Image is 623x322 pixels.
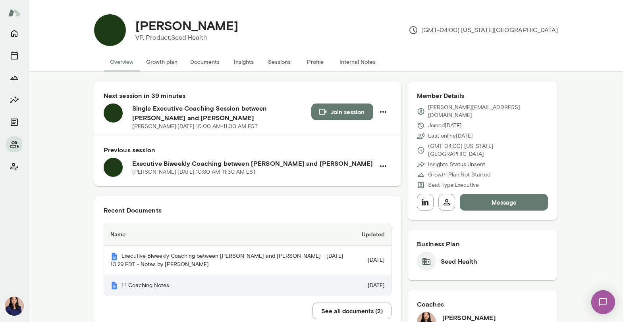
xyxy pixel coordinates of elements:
button: Sessions [6,48,22,63]
button: See all documents (2) [312,303,392,319]
p: [PERSON_NAME] · [DATE] · 10:30 AM-11:30 AM EST [132,168,256,176]
p: [PERSON_NAME][EMAIL_ADDRESS][DOMAIN_NAME] [428,103,548,119]
th: Updated [355,223,391,246]
button: Message [460,194,548,211]
button: Internal Notes [333,52,382,71]
h6: Executive Biweekly Coaching between [PERSON_NAME] and [PERSON_NAME] [132,159,375,168]
p: [PERSON_NAME] · [DATE] · 10:00 AM-11:00 AM EST [132,123,258,130]
button: Documents [6,114,22,130]
p: Growth Plan: Not Started [428,171,490,179]
h6: Previous session [104,145,392,155]
td: [DATE] [355,275,391,296]
h6: Next session in 39 minutes [104,91,392,100]
h6: Business Plan [417,239,548,249]
img: Mento [110,253,118,261]
button: Insights [226,52,262,71]
h6: Single Executive Coaching Session between [PERSON_NAME] and [PERSON_NAME] [132,103,311,123]
td: [DATE] [355,246,391,275]
button: Members [6,136,22,152]
h6: Member Details [417,91,548,100]
h6: Coaches [417,299,548,309]
button: Insights [6,92,22,108]
button: Home [6,25,22,41]
img: Mento [110,282,118,289]
img: Leah Kim [5,297,24,316]
img: Monica Chin [94,14,126,46]
p: Last online [DATE] [428,132,473,140]
p: (GMT-04:00) [US_STATE][GEOGRAPHIC_DATA] [428,142,548,158]
h4: [PERSON_NAME] [135,18,238,33]
p: VP, Product, Seed Health [135,33,238,42]
button: Documents [184,52,226,71]
button: Growth Plan [6,70,22,86]
button: Client app [6,159,22,174]
button: Overview [104,52,140,71]
p: Seat Type: Executive [428,181,479,189]
th: Name [104,223,355,246]
button: Profile [297,52,333,71]
button: Sessions [262,52,297,71]
button: Growth plan [140,52,184,71]
h6: Seed Health [441,257,478,266]
p: (GMT-04:00) [US_STATE][GEOGRAPHIC_DATA] [409,25,558,35]
p: Joined [DATE] [428,122,462,130]
th: Executive Biweekly Coaching between [PERSON_NAME] and [PERSON_NAME] - [DATE] 10:29 EDT - Notes by... [104,246,355,275]
h6: Recent Documents [104,205,392,215]
img: Mento [8,5,21,20]
th: 1:1 Coaching Notes [104,275,355,296]
button: Join session [311,103,373,120]
p: Insights Status: Unsent [428,161,485,169]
